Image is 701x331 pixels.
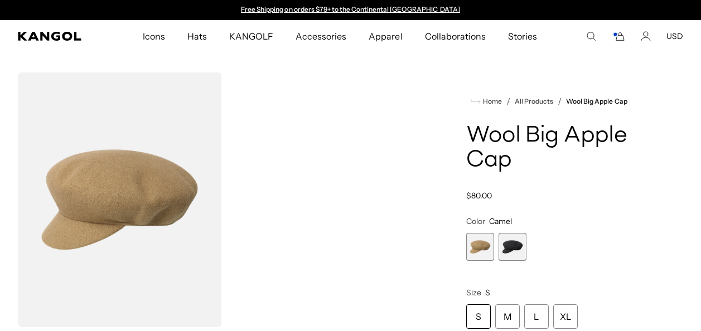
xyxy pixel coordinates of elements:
[502,95,510,108] li: /
[236,6,466,14] div: 1 of 2
[466,124,656,173] h1: Wool Big Apple Cap
[284,20,357,52] a: Accessories
[485,288,490,298] span: S
[471,96,502,106] a: Home
[369,20,402,52] span: Apparel
[18,72,222,327] img: color-camel
[357,20,413,52] a: Apparel
[481,98,502,105] span: Home
[586,31,596,41] summary: Search here
[236,6,466,14] div: Announcement
[508,20,537,52] span: Stories
[489,216,512,226] span: Camel
[466,95,656,108] nav: breadcrumbs
[241,5,460,13] a: Free Shipping on orders $79+ to the Continental [GEOGRAPHIC_DATA]
[18,72,431,327] product-gallery: Gallery Viewer
[466,216,485,226] span: Color
[499,233,526,261] label: Black
[176,20,218,52] a: Hats
[218,20,284,52] a: KANGOLF
[296,20,346,52] span: Accessories
[466,304,491,329] div: S
[229,20,273,52] span: KANGOLF
[466,288,481,298] span: Size
[553,95,562,108] li: /
[553,304,578,329] div: XL
[236,6,466,14] slideshow-component: Announcement bar
[499,233,526,261] div: 2 of 2
[466,191,492,201] span: $80.00
[666,31,683,41] button: USD
[414,20,497,52] a: Collaborations
[187,20,207,52] span: Hats
[143,20,165,52] span: Icons
[466,233,494,261] div: 1 of 2
[425,20,486,52] span: Collaborations
[524,304,549,329] div: L
[495,304,520,329] div: M
[641,31,651,41] a: Account
[466,233,494,261] label: Camel
[132,20,176,52] a: Icons
[18,32,94,41] a: Kangol
[497,20,548,52] a: Stories
[515,98,553,105] a: All Products
[566,98,627,105] a: Wool Big Apple Cap
[612,31,625,41] button: Cart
